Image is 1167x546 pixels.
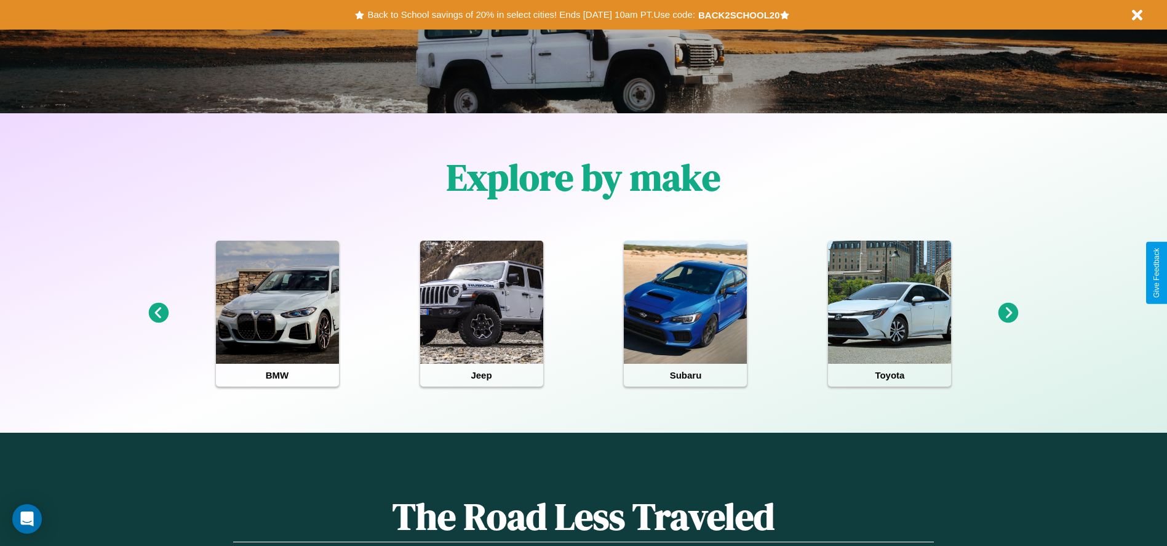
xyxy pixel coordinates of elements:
[216,364,339,387] h4: BMW
[624,364,747,387] h4: Subaru
[1152,248,1161,298] div: Give Feedback
[364,6,698,23] button: Back to School savings of 20% in select cities! Ends [DATE] 10am PT.Use code:
[698,10,780,20] b: BACK2SCHOOL20
[233,491,933,542] h1: The Road Less Traveled
[828,364,951,387] h4: Toyota
[447,152,720,203] h1: Explore by make
[12,504,42,534] div: Open Intercom Messenger
[420,364,543,387] h4: Jeep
